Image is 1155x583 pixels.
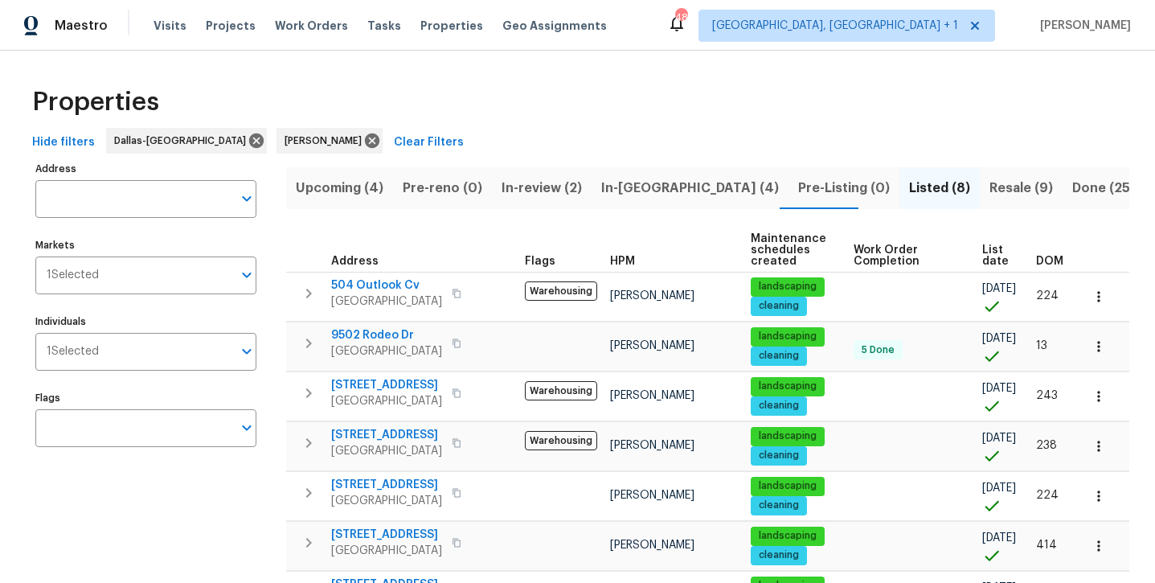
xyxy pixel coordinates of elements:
[752,429,823,443] span: landscaping
[502,177,582,199] span: In-review (2)
[1036,440,1057,451] span: 238
[236,340,258,363] button: Open
[752,280,823,294] span: landscaping
[1036,540,1057,551] span: 414
[610,540,694,551] span: [PERSON_NAME]
[752,380,823,393] span: landscaping
[752,548,805,562] span: cleaning
[47,269,99,282] span: 1 Selected
[982,433,1016,444] span: [DATE]
[1036,340,1047,351] span: 13
[236,264,258,286] button: Open
[752,479,823,493] span: landscaping
[1034,18,1131,34] span: [PERSON_NAME]
[798,177,890,199] span: Pre-Listing (0)
[982,283,1016,294] span: [DATE]
[35,164,256,174] label: Address
[403,177,482,199] span: Pre-reno (0)
[236,417,258,439] button: Open
[206,18,256,34] span: Projects
[525,431,597,450] span: Warehousing
[610,490,694,501] span: [PERSON_NAME]
[1036,390,1058,401] span: 243
[752,529,823,543] span: landscaping
[331,427,442,443] span: [STREET_ADDRESS]
[982,532,1016,544] span: [DATE]
[331,327,442,343] span: 9502 Rodeo Dr
[610,340,694,351] span: [PERSON_NAME]
[752,449,805,462] span: cleaning
[285,133,368,149] span: [PERSON_NAME]
[1036,490,1059,501] span: 224
[675,10,686,26] div: 48
[32,94,159,110] span: Properties
[610,256,635,267] span: HPM
[610,290,694,302] span: [PERSON_NAME]
[420,18,483,34] span: Properties
[35,317,256,326] label: Individuals
[331,277,442,294] span: 504 Outlook Cv
[610,390,694,401] span: [PERSON_NAME]
[712,18,958,34] span: [GEOGRAPHIC_DATA], [GEOGRAPHIC_DATA] + 1
[982,383,1016,394] span: [DATE]
[752,499,805,512] span: cleaning
[752,349,805,363] span: cleaning
[331,493,442,509] span: [GEOGRAPHIC_DATA]
[331,377,442,393] span: [STREET_ADDRESS]
[525,381,597,400] span: Warehousing
[394,133,464,153] span: Clear Filters
[154,18,186,34] span: Visits
[276,128,383,154] div: [PERSON_NAME]
[331,443,442,459] span: [GEOGRAPHIC_DATA]
[331,527,442,543] span: [STREET_ADDRESS]
[32,133,95,153] span: Hide filters
[26,128,101,158] button: Hide filters
[525,281,597,301] span: Warehousing
[601,177,779,199] span: In-[GEOGRAPHIC_DATA] (4)
[47,345,99,359] span: 1 Selected
[331,256,379,267] span: Address
[275,18,348,34] span: Work Orders
[1036,290,1059,302] span: 224
[1072,177,1144,199] span: Done (256)
[35,393,256,403] label: Flags
[610,440,694,451] span: [PERSON_NAME]
[331,343,442,359] span: [GEOGRAPHIC_DATA]
[114,133,252,149] span: Dallas-[GEOGRAPHIC_DATA]
[35,240,256,250] label: Markets
[55,18,108,34] span: Maestro
[387,128,470,158] button: Clear Filters
[331,393,442,409] span: [GEOGRAPHIC_DATA]
[909,177,970,199] span: Listed (8)
[106,128,267,154] div: Dallas-[GEOGRAPHIC_DATA]
[752,330,823,343] span: landscaping
[236,187,258,210] button: Open
[982,482,1016,494] span: [DATE]
[525,256,555,267] span: Flags
[855,343,901,357] span: 5 Done
[751,233,826,267] span: Maintenance schedules created
[752,299,805,313] span: cleaning
[331,477,442,493] span: [STREET_ADDRESS]
[982,333,1016,344] span: [DATE]
[989,177,1053,199] span: Resale (9)
[752,399,805,413] span: cleaning
[854,244,955,267] span: Work Order Completion
[331,543,442,559] span: [GEOGRAPHIC_DATA]
[502,18,607,34] span: Geo Assignments
[1036,256,1063,267] span: DOM
[982,244,1009,267] span: List date
[367,20,401,31] span: Tasks
[296,177,383,199] span: Upcoming (4)
[331,294,442,310] span: [GEOGRAPHIC_DATA]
